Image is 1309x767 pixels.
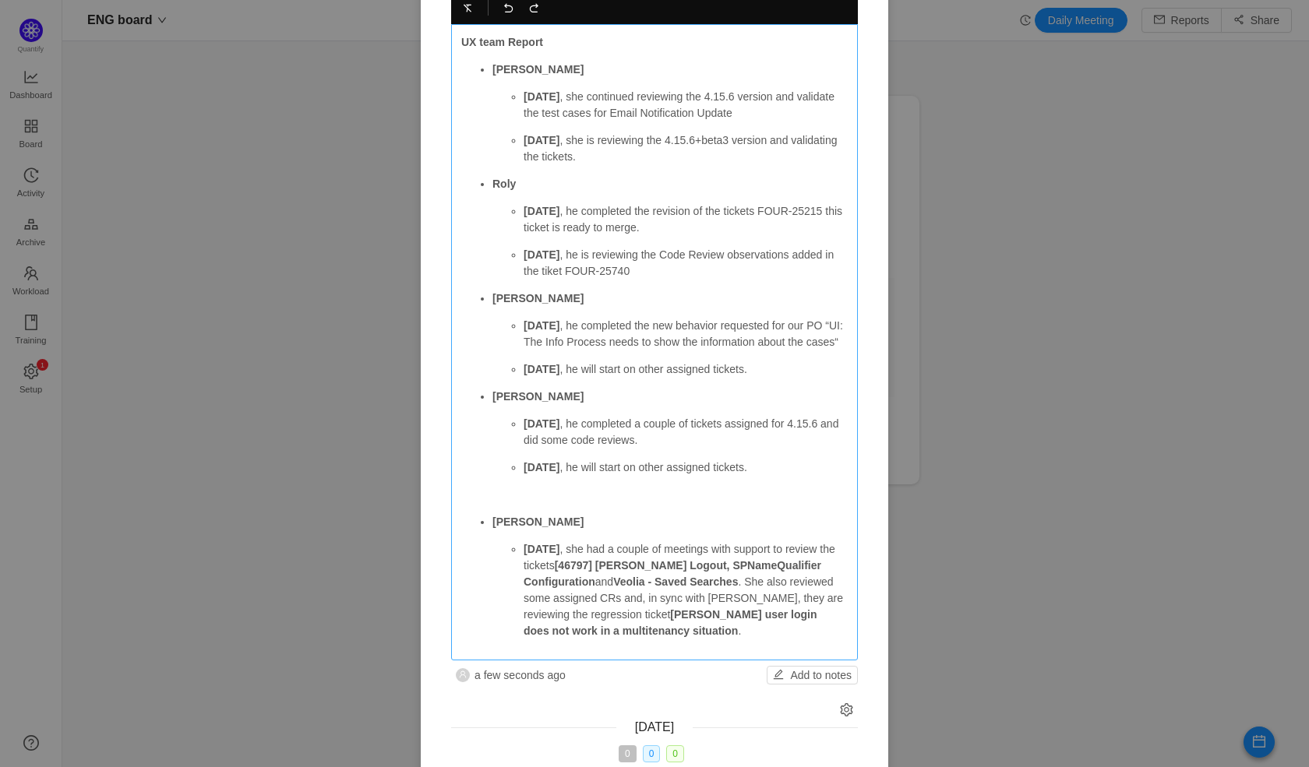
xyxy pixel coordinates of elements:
strong: [PERSON_NAME] user login does not work in a multitenancy situation [524,608,820,637]
strong: [DATE] [524,461,559,473]
p: , she is reviewing the 4.15.6+beta3 version and validating the tickets. [524,132,848,165]
strong: Roly [492,178,516,190]
strong: [DATE] [524,319,559,332]
strong: [DATE] [524,134,559,146]
p: , she continued reviewing the 4.15.6 version and validate the test cases for Email Notification U... [524,89,848,121]
strong: [46797] [PERSON_NAME] Logout, SPNameQualifier Configuration [524,559,824,588]
span: 0 [619,745,637,762]
button: icon: editAdd to notes [767,666,858,684]
span: 0 [666,745,684,762]
strong: [PERSON_NAME] [492,515,584,528]
strong: [PERSON_NAME] [492,390,584,403]
span: [DATE] [635,720,674,734]
i: icon: user [459,670,467,678]
span: 0 [643,745,661,762]
strong: [PERSON_NAME] [492,292,584,304]
p: , he completed the new behavior requested for our PO “UI: The Info Process needs to show the info... [524,318,848,350]
span: a few seconds ago [475,667,566,684]
strong: [DATE] [524,205,559,217]
p: , he is reviewing the Code Review observations added in the tiket FOUR-25740 [524,247,848,280]
i: icon: setting [840,703,853,716]
strong: [DATE] [524,90,559,103]
p: , he will start on other assigned tickets. [524,459,848,476]
strong: [DATE] [524,417,559,430]
p: , he completed a couple of tickets assigned for 4.15.6 and did some code reviews. [524,416,848,449]
strong: [DATE] [524,248,559,261]
strong: UX team Report [461,36,543,48]
p: , he completed the revision of the tickets FOUR-25215 this ticket is ready to merge. [524,203,848,236]
strong: [PERSON_NAME] [492,63,584,76]
strong: Veolia - Saved Searches [613,575,738,588]
p: , he will start on other assigned tickets. [524,361,848,378]
strong: [DATE] [524,543,559,555]
p: , she had a couple of meetings with support to review the tickets and . She also reviewed some as... [524,541,848,639]
strong: [DATE] [524,363,559,375]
